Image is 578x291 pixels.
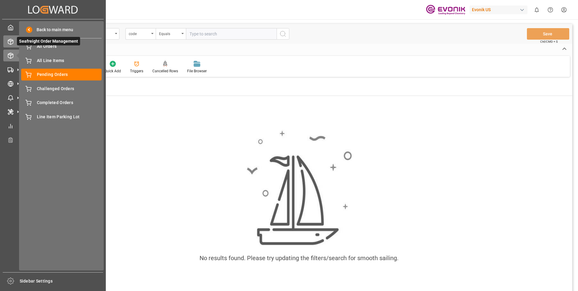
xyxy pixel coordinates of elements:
img: smooth_sailing.jpeg [246,130,352,246]
button: open menu [125,28,156,40]
span: Seafreight Order Management [17,37,80,45]
span: All Line Items [37,57,102,64]
div: Quick Add [104,68,121,74]
div: Evonik US [469,5,528,14]
span: Line Item Parking Lot [37,114,102,120]
a: Transport Planner [3,134,102,146]
div: File Browser [187,68,207,74]
a: Completed Orders [21,97,102,109]
a: My Cockpit [3,21,102,33]
button: open menu [156,28,186,40]
span: Back to main menu [32,27,73,33]
a: All Orders [21,41,102,52]
button: Help Center [544,3,557,17]
span: Pending Orders [37,71,102,78]
span: Sidebar Settings [20,278,103,284]
img: Evonik-brand-mark-Deep-Purple-RGB.jpeg_1700498283.jpeg [426,5,465,15]
input: Type to search [186,28,277,40]
button: search button [277,28,289,40]
span: Ctrl/CMD + S [540,39,558,44]
button: show 0 new notifications [530,3,544,17]
a: Pending Orders [21,69,102,80]
div: Triggers [130,68,143,74]
div: Equals [159,30,180,37]
div: No results found. Please try updating the filters/search for smooth sailing. [200,253,398,263]
a: Challenged Orders [21,83,102,94]
span: All Orders [37,43,102,50]
div: Cancelled Rows [152,68,178,74]
a: All Line Items [21,54,102,66]
span: Completed Orders [37,100,102,106]
button: Save [527,28,569,40]
a: My Reports [3,120,102,132]
a: Line Item Parking Lot [21,111,102,123]
button: Evonik US [469,4,530,15]
div: code [129,30,149,37]
span: Challenged Orders [37,86,102,92]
